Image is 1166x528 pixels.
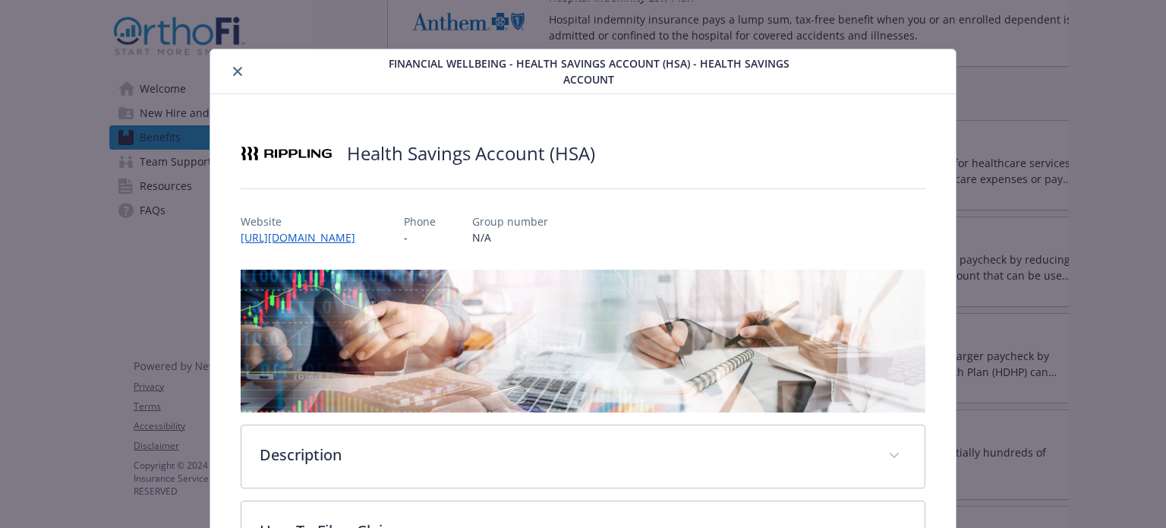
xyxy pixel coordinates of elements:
p: Description [260,444,869,466]
a: [URL][DOMAIN_NAME] [241,230,367,245]
p: Group number [472,213,548,229]
img: Rippling [241,131,332,176]
p: Website [241,213,367,229]
h2: Health Savings Account (HSA) [347,141,595,166]
img: banner [241,270,925,413]
button: close [228,62,247,81]
span: Financial Wellbeing - Health Savings Account (HSA) - Health Savings Account [369,55,808,87]
p: - [404,229,436,245]
p: N/A [472,229,548,245]
p: Phone [404,213,436,229]
div: Description [241,425,924,488]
